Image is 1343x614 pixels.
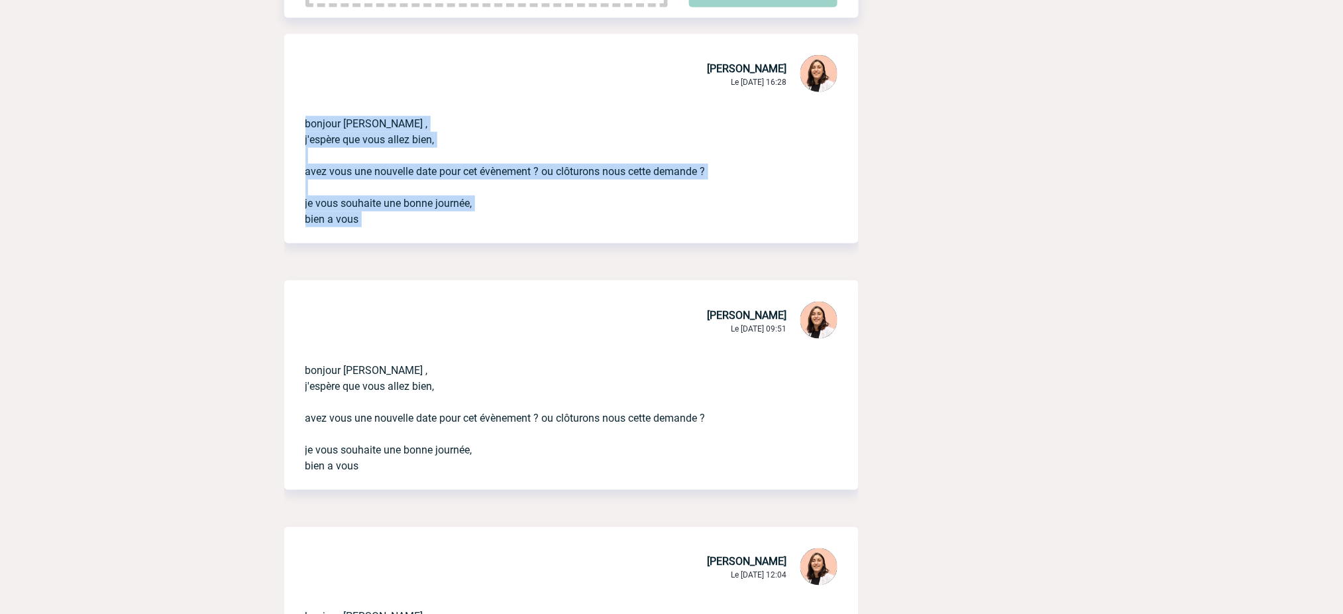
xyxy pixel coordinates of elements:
[708,309,787,322] span: [PERSON_NAME]
[800,548,837,585] img: 129834-0.png
[731,78,787,87] span: Le [DATE] 16:28
[731,571,787,580] span: Le [DATE] 12:04
[305,95,800,227] p: bonjour [PERSON_NAME] , j'espère que vous allez bien, avez vous une nouvelle date pour cet évènem...
[708,62,787,75] span: [PERSON_NAME]
[708,556,787,568] span: [PERSON_NAME]
[800,55,837,92] img: 129834-0.png
[731,324,787,334] span: Le [DATE] 09:51
[800,302,837,339] img: 129834-0.png
[305,341,800,474] p: bonjour [PERSON_NAME] , j'espère que vous allez bien, avez vous une nouvelle date pour cet évènem...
